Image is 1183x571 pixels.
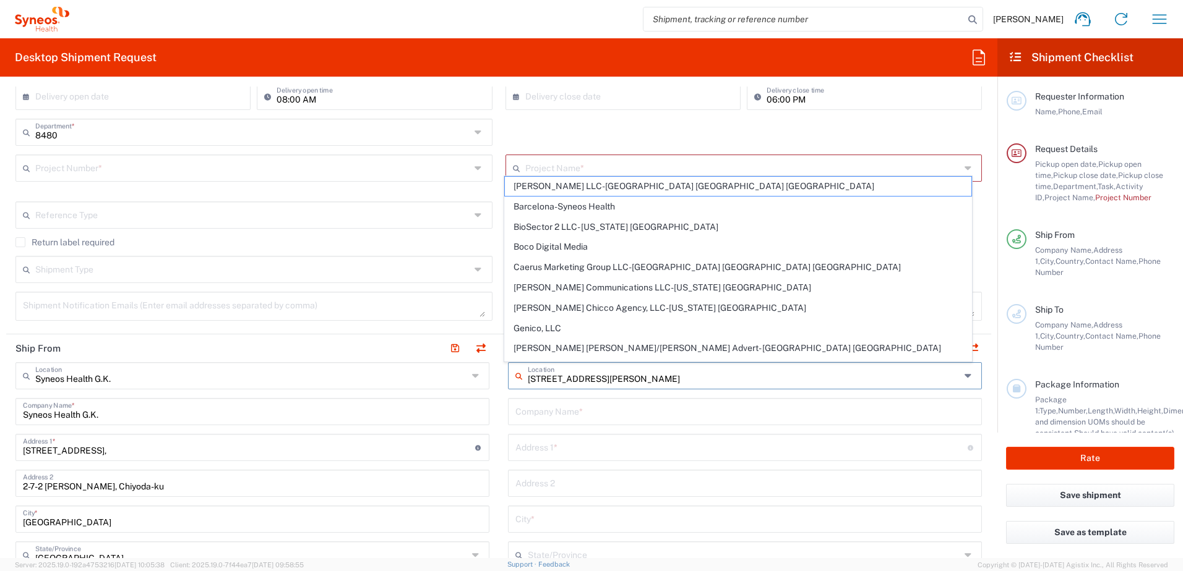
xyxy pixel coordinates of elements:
[1095,193,1151,202] span: Project Number
[15,50,157,65] h2: Desktop Shipment Request
[993,14,1064,25] span: [PERSON_NAME]
[1035,230,1075,240] span: Ship From
[1035,395,1067,415] span: Package 1:
[505,237,972,256] span: Boco Digital Media
[114,561,165,569] span: [DATE] 10:05:38
[1035,159,1098,169] span: Pickup open date,
[1098,182,1116,191] span: Task,
[1085,331,1138,340] span: Contact Name,
[1053,182,1098,191] span: Department,
[505,339,972,358] span: [PERSON_NAME] [PERSON_NAME]/[PERSON_NAME] Advert- [GEOGRAPHIC_DATA] [GEOGRAPHIC_DATA]
[643,7,964,31] input: Shipment, tracking or reference number
[1035,107,1058,116] span: Name,
[1035,305,1064,315] span: Ship To
[1035,320,1093,329] span: Company Name,
[1040,331,1056,340] span: City,
[1082,107,1103,116] span: Email
[1040,256,1056,266] span: City,
[1056,331,1085,340] span: Country,
[1137,406,1163,415] span: Height,
[1088,406,1114,415] span: Length,
[1085,256,1138,266] span: Contact Name,
[1006,484,1174,507] button: Save shipment
[1114,406,1137,415] span: Width,
[505,218,972,237] span: BioSector 2 LLC- [US_STATE] [GEOGRAPHIC_DATA]
[1053,171,1118,180] span: Pickup close date,
[1006,447,1174,470] button: Rate
[1035,91,1124,101] span: Requester Information
[978,559,1168,570] span: Copyright © [DATE]-[DATE] Agistix Inc., All Rights Reserved
[15,237,114,247] label: Return label required
[170,561,304,569] span: Client: 2025.19.0-7f44ea7
[1039,406,1058,415] span: Type,
[505,298,972,318] span: [PERSON_NAME] Chicco Agency, LLC-[US_STATE] [GEOGRAPHIC_DATA]
[538,560,570,568] a: Feedback
[1035,144,1098,154] span: Request Details
[505,258,972,277] span: Caerus Marketing Group LLC-[GEOGRAPHIC_DATA] [GEOGRAPHIC_DATA] [GEOGRAPHIC_DATA]
[505,319,972,338] span: Genico, LLC
[1035,379,1119,389] span: Package Information
[1058,107,1082,116] span: Phone,
[1044,193,1095,202] span: Project Name,
[1074,428,1174,438] span: Should have valid content(s)
[1058,406,1088,415] span: Number,
[252,561,304,569] span: [DATE] 09:58:55
[15,342,61,355] h2: Ship From
[1035,245,1093,255] span: Company Name,
[1056,256,1085,266] span: Country,
[15,561,165,569] span: Server: 2025.19.0-192a4753216
[505,359,972,378] span: Haas & Health Partner Public Relations GmbH
[505,197,972,216] span: Barcelona-Syneos Health
[1006,521,1174,544] button: Save as template
[505,177,972,196] span: [PERSON_NAME] LLC-[GEOGRAPHIC_DATA] [GEOGRAPHIC_DATA] [GEOGRAPHIC_DATA]
[1009,50,1134,65] h2: Shipment Checklist
[505,278,972,297] span: [PERSON_NAME] Communications LLC-[US_STATE] [GEOGRAPHIC_DATA]
[507,560,538,568] a: Support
